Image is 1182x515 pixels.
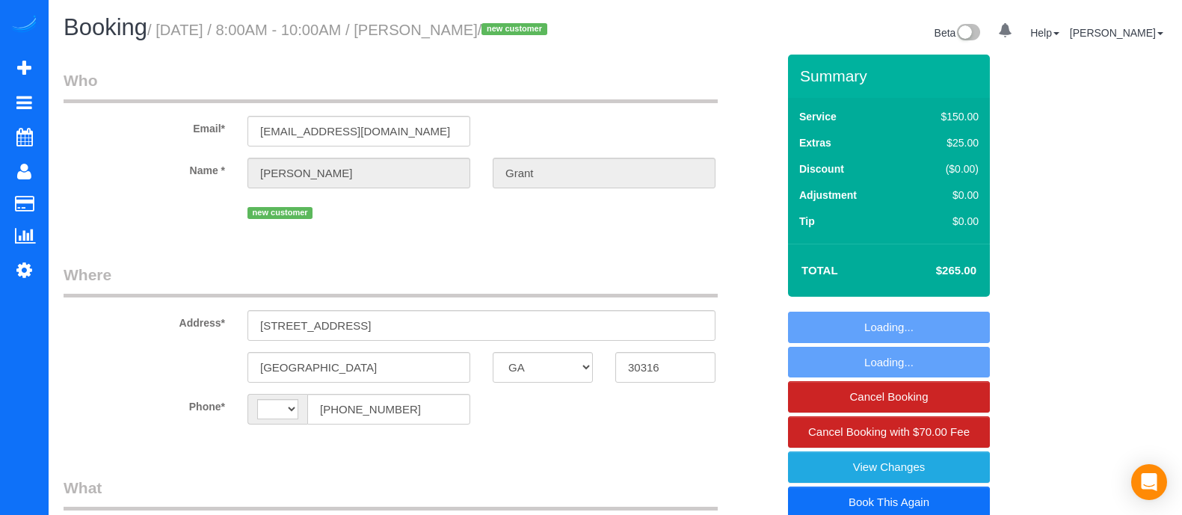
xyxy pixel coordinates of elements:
[52,310,236,330] label: Address*
[801,264,838,277] strong: Total
[247,116,470,147] input: Email*
[799,135,831,150] label: Extras
[147,22,552,38] small: / [DATE] / 8:00AM - 10:00AM / [PERSON_NAME]
[799,188,857,203] label: Adjustment
[788,381,990,413] a: Cancel Booking
[1070,27,1163,39] a: [PERSON_NAME]
[788,416,990,448] a: Cancel Booking with $70.00 Fee
[64,14,147,40] span: Booking
[909,109,979,124] div: $150.00
[9,15,39,36] img: Automaid Logo
[64,477,718,511] legend: What
[909,214,979,229] div: $0.00
[909,161,979,176] div: ($0.00)
[52,394,236,414] label: Phone*
[955,24,980,43] img: New interface
[799,214,815,229] label: Tip
[52,158,236,178] label: Name *
[1131,464,1167,500] div: Open Intercom Messenger
[247,207,313,219] span: new customer
[307,394,470,425] input: Phone*
[891,265,976,277] h4: $265.00
[800,67,982,84] h3: Summary
[788,451,990,483] a: View Changes
[52,116,236,136] label: Email*
[909,135,979,150] div: $25.00
[615,352,715,383] input: Zip Code*
[64,70,718,103] legend: Who
[64,264,718,297] legend: Where
[247,158,470,188] input: First Name*
[247,352,470,383] input: City*
[935,27,981,39] a: Beta
[909,188,979,203] div: $0.00
[493,158,715,188] input: Last Name*
[481,23,547,35] span: new customer
[808,425,970,438] span: Cancel Booking with $70.00 Fee
[1030,27,1059,39] a: Help
[478,22,552,38] span: /
[799,161,844,176] label: Discount
[799,109,837,124] label: Service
